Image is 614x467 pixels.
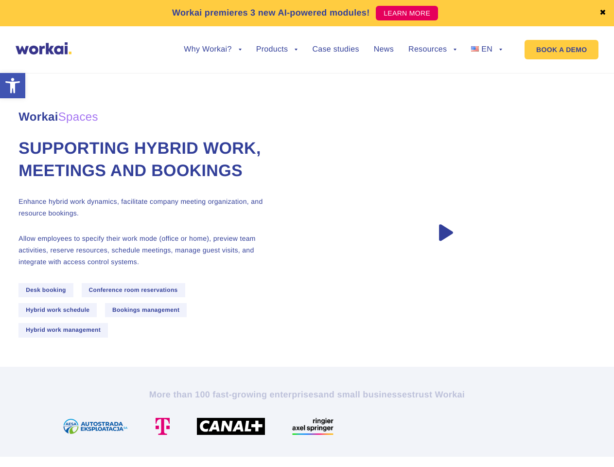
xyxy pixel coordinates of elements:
p: Enhance hybrid work dynamics, facilitate company meeting organization, and resource bookings. [18,196,270,219]
p: Allow employees to specify their work mode (office or home), preview team activities, reserve res... [18,233,270,268]
h1: Supporting hybrid work, meetings and bookings [18,138,270,182]
h2: More than 100 fast-growing enterprises trust Workai [37,389,577,400]
em: Spaces [58,110,98,124]
a: LEARN MORE [376,6,438,20]
span: Workai [18,100,98,123]
a: BOOK A DEMO [525,40,598,59]
a: Case studies [312,46,359,54]
span: Conference room reservations [82,283,185,297]
a: ✖ [599,9,606,17]
a: News [374,46,394,54]
span: Desk booking [18,283,73,297]
span: Hybrid work management [18,323,108,337]
a: Products [256,46,298,54]
i: and small businesses [318,390,412,399]
a: Resources [408,46,456,54]
span: EN [481,45,492,54]
span: Hybrid work schedule [18,303,97,317]
p: Workai premieres 3 new AI-powered modules! [172,6,370,19]
span: Bookings management [105,303,187,317]
a: Why Workai? [184,46,241,54]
